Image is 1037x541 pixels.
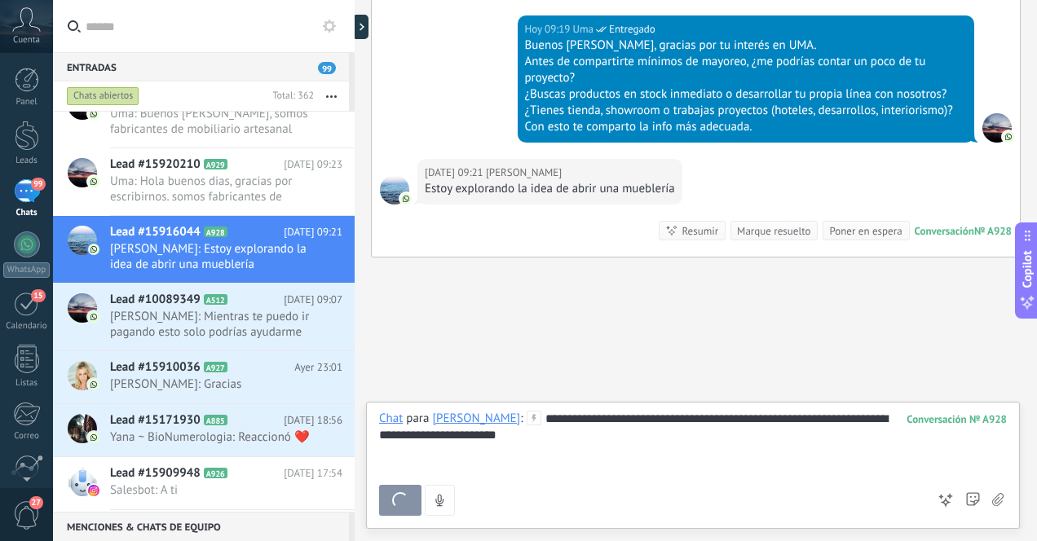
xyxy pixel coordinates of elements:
span: [PERSON_NAME]: Gracias [110,376,311,392]
span: A929 [204,159,227,169]
div: Antes de compartirte mínimos de mayoreo, ¿me podrías contar un poco de tu proyecto? [525,54,968,86]
span: A926 [204,468,227,478]
a: Lead #15171930 A885 [DATE] 18:56 Yana ~ BioNumerologia: Reaccionó ❤️ [53,404,355,456]
div: № A928 [974,224,1012,238]
span: Uma (Oficina de Venta) [573,21,594,37]
a: Lead #15920210 A929 [DATE] 09:23 Uma: Hola buenos dias, gracias por escribirnos. somos fabricante... [53,148,355,215]
div: Buenos [PERSON_NAME], gracias por tu interés en UMA. [525,37,968,54]
a: Lead #10089349 A512 [DATE] 09:07 [PERSON_NAME]: Mientras te puedo ir pagando esto solo podrías ay... [53,284,355,350]
div: Total: 362 [266,88,314,104]
div: ¿Tienes tienda, showroom o trabajas proyectos (hoteles, desarrollos, interiorismo)? [525,103,968,119]
div: Hoy 09:19 [525,21,573,37]
span: [DATE] 09:23 [284,156,342,173]
div: [DATE] 09:21 [425,165,486,181]
img: com.amocrm.amocrmwa.svg [88,108,99,120]
span: Yana ~ BioNumerologia: Reaccionó ❤️ [110,429,311,445]
span: 27 [29,496,43,509]
div: ¿Buscas productos en stock inmediato o desarrollar tu propia línea con nosotros? [525,86,968,103]
div: Resumir [682,223,718,239]
div: Adriana Bárbara [432,411,520,425]
span: Uma: Hola buenos dias, gracias por escribirnos. somos fabricantes de mobiliario boutique en [GEOG... [110,174,311,205]
span: : [520,411,523,427]
span: [PERSON_NAME]: Estoy explorando la idea de abrir una mueblería [110,241,311,272]
div: Leads [3,156,51,166]
div: Menciones & Chats de equipo [53,512,349,541]
span: 99 [318,62,336,74]
span: A512 [204,294,227,305]
span: Copilot [1019,251,1035,288]
div: Calendario [3,321,51,332]
span: [DATE] 17:54 [284,465,342,482]
div: Conversación [915,224,974,238]
a: Lead #15916044 A928 [DATE] 09:21 [PERSON_NAME]: Estoy explorando la idea de abrir una mueblería [53,216,355,283]
span: A928 [204,227,227,237]
span: Cuenta [13,35,40,46]
div: Con esto te comparto la info más adecuada. [525,119,968,135]
div: 928 [907,412,1007,426]
span: [DATE] 18:56 [284,412,342,429]
span: Adriana Bárbara [380,175,409,205]
span: Lead #15910036 [110,359,201,376]
img: com.amocrm.amocrmwa.svg [88,176,99,187]
img: com.amocrm.amocrmwa.svg [88,244,99,255]
span: Uma: Buenos [PERSON_NAME], somos fabricantes de mobiliario artesanal boutique en [GEOGRAPHIC_DATA... [110,106,311,137]
span: 15 [31,289,45,302]
span: A927 [204,362,227,372]
div: Entradas [53,52,349,81]
img: instagram.svg [88,485,99,496]
img: com.amocrm.amocrmwa.svg [88,432,99,443]
span: A885 [204,415,227,425]
a: Uma: Buenos [PERSON_NAME], somos fabricantes de mobiliario artesanal boutique en [GEOGRAPHIC_DATA... [53,81,355,147]
img: com.amocrm.amocrmwa.svg [88,379,99,390]
div: WhatsApp [3,262,50,278]
div: Poner en espera [829,223,902,239]
span: para [406,411,429,427]
a: Lead #15910036 A927 Ayer 23:01 [PERSON_NAME]: Gracias [53,351,355,403]
button: Más [314,81,349,111]
span: Ayer 23:01 [294,359,342,376]
div: Mostrar [352,15,368,39]
img: com.amocrm.amocrmwa.svg [400,193,412,205]
img: com.amocrm.amocrmwa.svg [1003,131,1014,143]
span: [PERSON_NAME]: Mientras te puedo ir pagando esto solo podrías ayudarme quitando la lámpara por fis? [110,309,311,340]
a: Lead #15909948 A926 [DATE] 17:54 Salesbot: A ti [53,457,355,509]
img: com.amocrm.amocrmwa.svg [88,311,99,323]
span: Lead #10089349 [110,292,201,308]
span: Lead #15171930 [110,412,201,429]
span: Lead #15916044 [110,224,201,240]
span: Salesbot: A ti [110,482,311,498]
span: [DATE] 09:21 [284,224,342,240]
div: Listas [3,378,51,389]
div: Correo [3,431,51,442]
span: Entregado [609,21,655,37]
div: Chats [3,208,51,218]
span: Uma [982,113,1012,143]
div: Estoy explorando la idea de abrir una mueblería [425,181,675,197]
span: [DATE] 09:07 [284,292,342,308]
span: Lead #15920210 [110,156,201,173]
span: Adriana Bárbara [486,165,562,181]
span: 99 [31,178,45,191]
span: Lead #15909948 [110,465,201,482]
div: Marque resuelto [737,223,810,239]
div: Chats abiertos [67,86,139,106]
div: Panel [3,97,51,108]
